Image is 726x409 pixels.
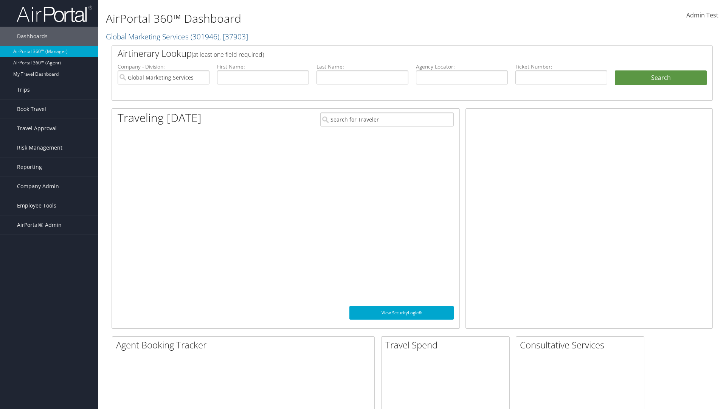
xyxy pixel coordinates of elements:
[385,339,509,351] h2: Travel Spend
[520,339,644,351] h2: Consultative Services
[219,31,248,42] span: , [ 37903 ]
[106,31,248,42] a: Global Marketing Services
[17,27,48,46] span: Dashboards
[416,63,508,70] label: Agency Locator:
[17,138,62,157] span: Risk Management
[615,70,707,86] button: Search
[191,31,219,42] span: ( 301946 )
[17,100,46,119] span: Book Travel
[192,50,264,59] span: (at least one field required)
[686,11,718,19] span: Admin Test
[17,177,59,196] span: Company Admin
[316,63,408,70] label: Last Name:
[17,196,56,215] span: Employee Tools
[118,110,202,126] h1: Traveling [DATE]
[106,11,514,27] h1: AirPortal 360™ Dashboard
[686,4,718,27] a: Admin Test
[17,158,42,176] span: Reporting
[17,215,62,234] span: AirPortal® Admin
[17,80,30,99] span: Trips
[515,63,607,70] label: Ticket Number:
[116,339,374,351] h2: Agent Booking Tracker
[217,63,309,70] label: First Name:
[320,112,454,126] input: Search for Traveler
[118,47,657,60] h2: Airtinerary Lookup
[118,63,209,70] label: Company - Division:
[17,5,92,23] img: airportal-logo.png
[349,306,454,320] a: View SecurityLogic®
[17,119,57,138] span: Travel Approval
